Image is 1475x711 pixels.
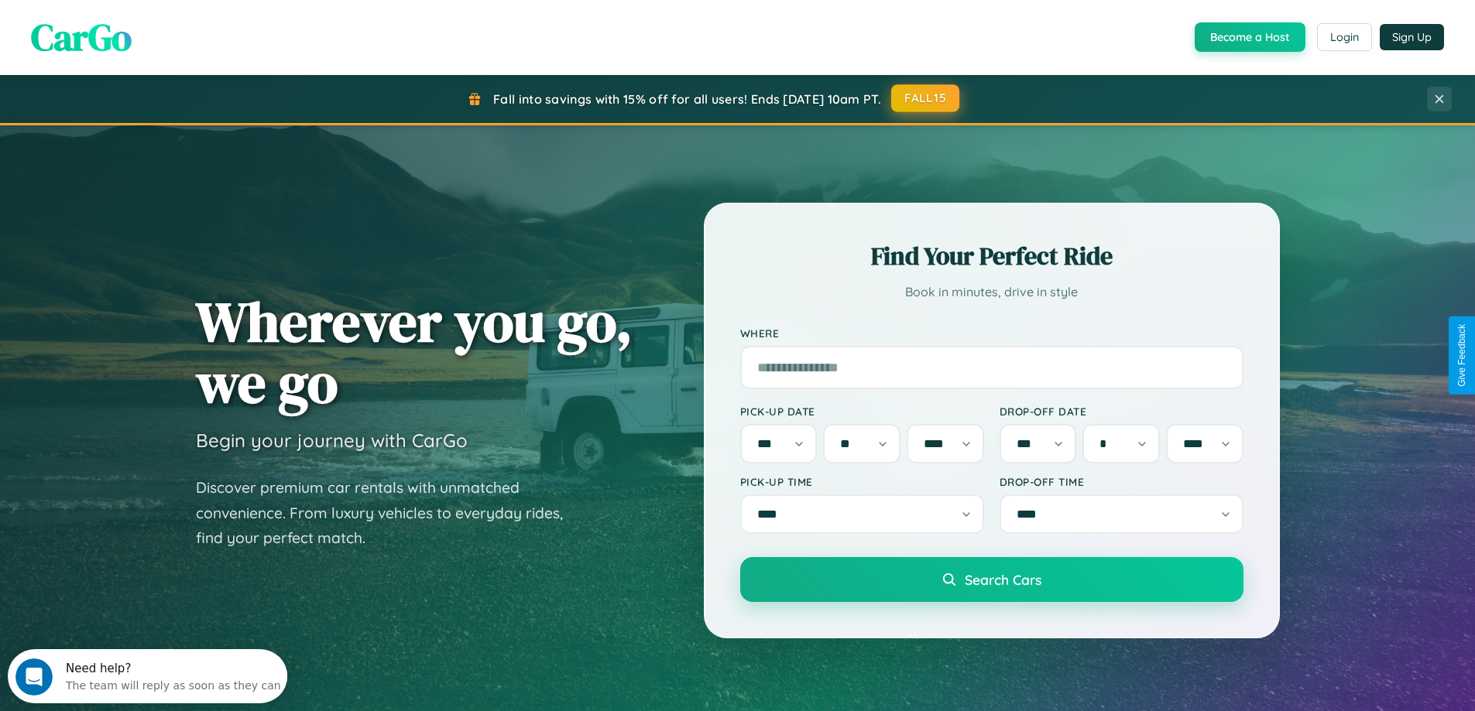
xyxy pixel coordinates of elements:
[6,6,288,49] div: Open Intercom Messenger
[1000,405,1243,418] label: Drop-off Date
[740,405,984,418] label: Pick-up Date
[196,291,633,413] h1: Wherever you go, we go
[31,12,132,63] span: CarGo
[1000,475,1243,488] label: Drop-off Time
[965,571,1041,588] span: Search Cars
[891,84,959,112] button: FALL15
[58,13,273,26] div: Need help?
[1195,22,1305,52] button: Become a Host
[15,658,53,696] iframe: Intercom live chat
[1380,24,1444,50] button: Sign Up
[8,649,287,703] iframe: Intercom live chat discovery launcher
[740,239,1243,273] h2: Find Your Perfect Ride
[740,557,1243,602] button: Search Cars
[196,429,468,452] h3: Begin your journey with CarGo
[1456,324,1467,387] div: Give Feedback
[740,281,1243,303] p: Book in minutes, drive in style
[58,26,273,42] div: The team will reply as soon as they can
[1317,23,1372,51] button: Login
[740,475,984,488] label: Pick-up Time
[493,91,881,107] span: Fall into savings with 15% off for all users! Ends [DATE] 10am PT.
[196,475,583,551] p: Discover premium car rentals with unmatched convenience. From luxury vehicles to everyday rides, ...
[740,326,1243,340] label: Where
